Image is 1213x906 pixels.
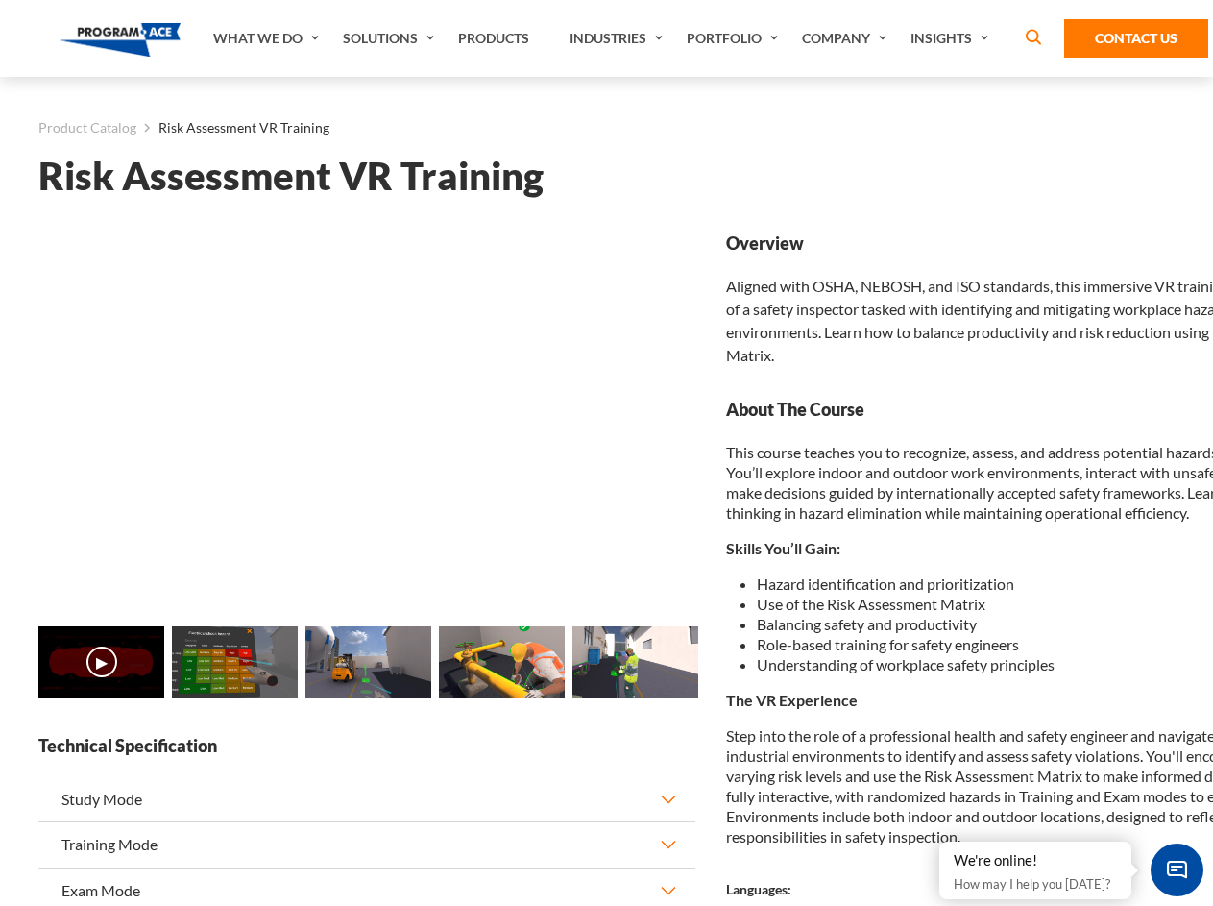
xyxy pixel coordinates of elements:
[60,23,182,57] img: Program-Ace
[1151,844,1203,896] span: Chat Widget
[305,626,431,698] img: Risk Assessment VR Training - Preview 2
[954,851,1117,870] div: We're online!
[38,626,164,698] img: Risk Assessment VR Training - Video 0
[439,626,565,698] img: Risk Assessment VR Training - Preview 3
[38,232,695,601] iframe: Risk Assessment VR Training - Video 0
[726,881,791,897] strong: Languages:
[38,734,695,758] strong: Technical Specification
[38,115,136,140] a: Product Catalog
[172,626,298,698] img: Risk Assessment VR Training - Preview 1
[1064,19,1208,58] a: Contact Us
[86,647,117,677] button: ▶
[38,822,695,867] button: Training Mode
[572,626,698,698] img: Risk Assessment VR Training - Preview 4
[38,777,695,821] button: Study Mode
[136,115,329,140] li: Risk Assessment VR Training
[954,872,1117,895] p: How may I help you [DATE]?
